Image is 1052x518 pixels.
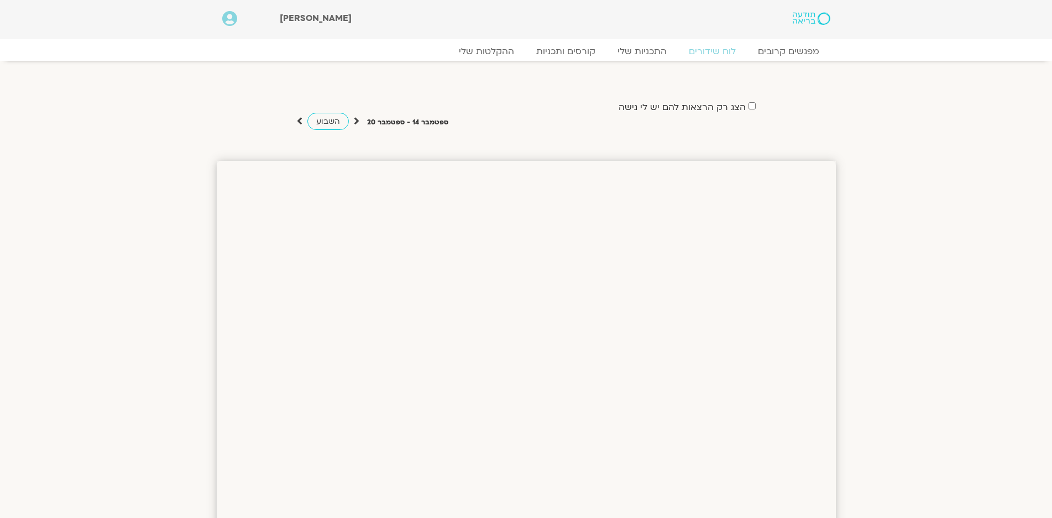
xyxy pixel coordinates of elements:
span: השבוע [316,116,340,127]
a: קורסים ותכניות [525,46,606,57]
a: ההקלטות שלי [448,46,525,57]
nav: Menu [222,46,830,57]
a: השבוע [307,113,349,130]
span: [PERSON_NAME] [280,12,352,24]
p: ספטמבר 14 - ספטמבר 20 [367,117,448,128]
a: התכניות שלי [606,46,678,57]
a: מפגשים קרובים [747,46,830,57]
a: לוח שידורים [678,46,747,57]
label: הצג רק הרצאות להם יש לי גישה [619,102,746,112]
